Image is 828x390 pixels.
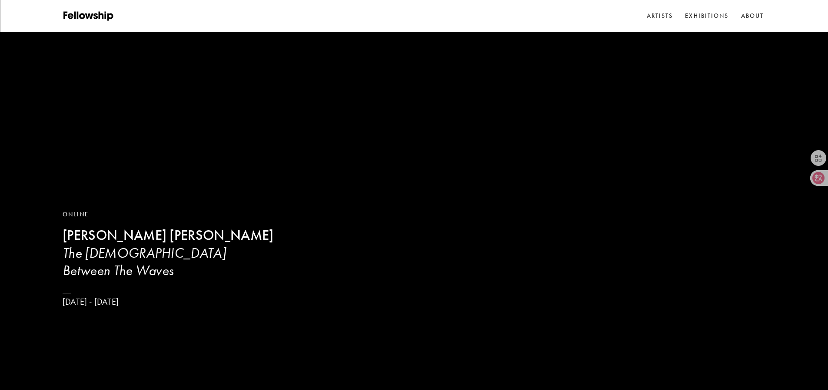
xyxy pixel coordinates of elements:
a: Artists [645,10,675,23]
b: [PERSON_NAME] [PERSON_NAME] [63,227,274,244]
a: Online[PERSON_NAME] [PERSON_NAME]The [DEMOGRAPHIC_DATA] Between The Waves[DATE] - [DATE] [63,210,275,307]
h3: The [DEMOGRAPHIC_DATA] Between The Waves [63,244,275,279]
p: [DATE] - [DATE] [63,296,275,307]
a: About [739,10,766,23]
div: Online [63,210,275,219]
a: Exhibitions [683,10,730,23]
